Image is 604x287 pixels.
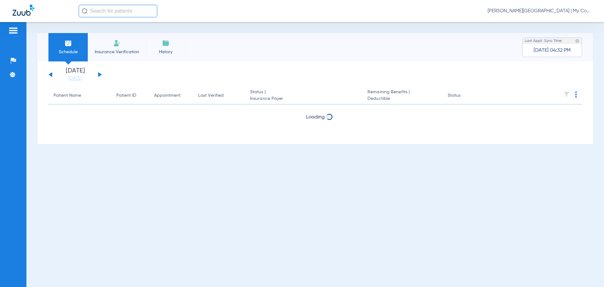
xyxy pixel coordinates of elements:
[56,68,94,82] li: [DATE]
[198,92,224,99] div: Last Verified
[525,38,562,44] span: Last Appt. Sync Time:
[64,39,72,47] img: Schedule
[245,87,362,105] th: Status |
[116,92,136,99] div: Patient ID
[488,8,591,14] span: [PERSON_NAME][GEOGRAPHIC_DATA] | My Community Dental Centers
[306,131,325,136] span: Loading
[563,91,570,98] img: filter.svg
[113,39,121,47] img: Manual Insurance Verification
[534,47,571,54] span: [DATE] 04:32 PM
[82,8,87,14] img: Search Icon
[151,49,181,55] span: History
[367,95,437,102] span: Deductible
[575,91,577,98] img: group-dot-blue.svg
[575,39,579,43] img: last sync help info
[362,87,442,105] th: Remaining Benefits |
[250,95,357,102] span: Insurance Payer
[53,92,106,99] div: Patient Name
[306,115,325,120] span: Loading
[53,49,83,55] span: Schedule
[53,92,81,99] div: Patient Name
[79,5,157,17] input: Search for patients
[116,92,144,99] div: Patient ID
[56,75,94,82] a: [DATE]
[154,92,188,99] div: Appointment
[154,92,181,99] div: Appointment
[162,39,170,47] img: History
[92,49,141,55] span: Insurance Verification
[8,27,18,34] img: hamburger-icon
[198,92,240,99] div: Last Verified
[13,5,34,16] img: Zuub Logo
[443,87,485,105] th: Status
